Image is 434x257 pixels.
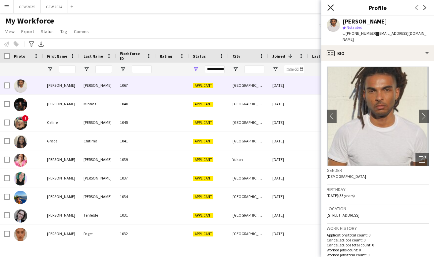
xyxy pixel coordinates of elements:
[229,225,268,243] div: [GEOGRAPHIC_DATA]
[43,187,80,206] div: [PERSON_NAME]
[229,169,268,187] div: [GEOGRAPHIC_DATA]
[233,66,239,72] button: Open Filter Menu
[193,83,213,88] span: Applicant
[80,95,116,113] div: Minhas
[80,225,116,243] div: Paget
[268,76,308,94] div: [DATE]
[14,172,27,185] img: Camie Jones
[343,19,387,25] div: [PERSON_NAME]
[268,225,308,243] div: [DATE]
[327,225,429,231] h3: Work history
[268,206,308,224] div: [DATE]
[272,66,278,72] button: Open Filter Menu
[347,25,362,30] span: Not rated
[80,169,116,187] div: [PERSON_NAME]
[120,66,126,72] button: Open Filter Menu
[43,113,80,131] div: Celine
[5,16,54,26] span: My Workforce
[116,76,156,94] div: 1067
[120,51,144,61] span: Workforce ID
[327,247,429,252] p: Worked jobs count: 0
[312,54,327,59] span: Last job
[41,28,54,34] span: Status
[268,169,308,187] div: [DATE]
[272,54,285,59] span: Joined
[74,28,89,34] span: Comms
[21,28,34,34] span: Export
[3,27,17,36] a: View
[321,45,434,61] div: Bio
[343,31,426,42] span: | [EMAIL_ADDRESS][DOMAIN_NAME]
[43,76,80,94] div: [PERSON_NAME]
[327,206,429,212] h3: Location
[327,232,429,237] p: Applications total count: 0
[116,132,156,150] div: 1041
[83,54,103,59] span: Last Name
[116,150,156,169] div: 1039
[244,65,264,73] input: City Filter Input
[229,95,268,113] div: [GEOGRAPHIC_DATA]
[80,76,116,94] div: [PERSON_NAME]
[193,157,213,162] span: Applicant
[193,66,199,72] button: Open Filter Menu
[27,40,35,48] app-action-btn: Advanced filters
[80,150,116,169] div: [PERSON_NAME]
[327,193,355,198] span: [DATE] (33 years)
[14,117,27,130] img: Celine Castillon
[14,54,25,59] span: Photo
[229,76,268,94] div: [GEOGRAPHIC_DATA]
[229,187,268,206] div: [GEOGRAPHIC_DATA]
[327,167,429,173] h3: Gender
[193,213,213,218] span: Applicant
[43,169,80,187] div: [PERSON_NAME]
[80,206,116,224] div: Tenfelde
[268,132,308,150] div: [DATE]
[268,150,308,169] div: [DATE]
[71,27,91,36] a: Comms
[5,28,15,34] span: View
[83,66,89,72] button: Open Filter Menu
[43,150,80,169] div: [PERSON_NAME]
[193,176,213,181] span: Applicant
[229,206,268,224] div: [GEOGRAPHIC_DATA]
[327,67,429,166] img: Crew avatar or photo
[22,115,28,122] span: !
[47,66,53,72] button: Open Filter Menu
[233,54,240,59] span: City
[327,174,366,179] span: [DEMOGRAPHIC_DATA]
[327,242,429,247] p: Cancelled jobs total count: 0
[193,54,206,59] span: Status
[95,65,112,73] input: Last Name Filter Input
[116,113,156,131] div: 1045
[14,228,27,241] img: Lydia Paget
[327,186,429,192] h3: Birthday
[80,132,116,150] div: Chitima
[43,132,80,150] div: Grace
[58,27,70,36] a: Tag
[160,54,172,59] span: Rating
[14,79,27,93] img: Eliandro Monteiro
[116,95,156,113] div: 1048
[116,187,156,206] div: 1034
[268,113,308,131] div: [DATE]
[343,31,377,36] span: t. [PHONE_NUMBER]
[116,169,156,187] div: 1037
[229,113,268,131] div: [GEOGRAPHIC_DATA]
[14,209,27,223] img: Clara Tenfelde
[80,113,116,131] div: [PERSON_NAME]
[193,139,213,144] span: Applicant
[14,154,27,167] img: Valerie Parker
[43,225,80,243] div: [PERSON_NAME]
[229,150,268,169] div: Yukon
[268,187,308,206] div: [DATE]
[132,65,152,73] input: Workforce ID Filter Input
[47,54,67,59] span: First Name
[268,95,308,113] div: [DATE]
[229,132,268,150] div: [GEOGRAPHIC_DATA]
[43,206,80,224] div: [PERSON_NAME]
[193,194,213,199] span: Applicant
[14,135,27,148] img: Grace Chitima
[321,3,434,12] h3: Profile
[415,153,429,166] div: Open photos pop-in
[80,187,116,206] div: [PERSON_NAME]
